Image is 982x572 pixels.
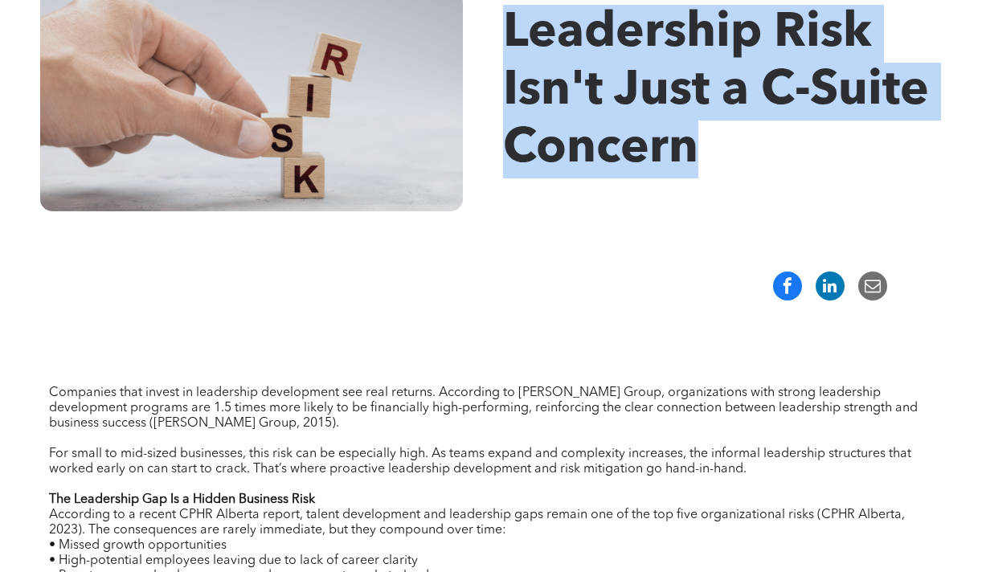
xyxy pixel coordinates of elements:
strong: The Leadership Gap Is a Hidden Business Risk [49,493,315,506]
span: Companies that invest in leadership development see real returns. According to [PERSON_NAME] Grou... [49,386,918,430]
span: • Missed growth opportunities [49,539,227,552]
span: Leadership Risk Isn't Just a C-Suite Concern [503,10,929,174]
span: According to a recent CPHR Alberta report, talent development and leadership gaps remain one of t... [49,509,905,537]
span: For small to mid-sized businesses, this risk can be especially high. As teams expand and complexi... [49,447,911,476]
span: • High-potential employees leaving due to lack of career clarity [49,554,418,567]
